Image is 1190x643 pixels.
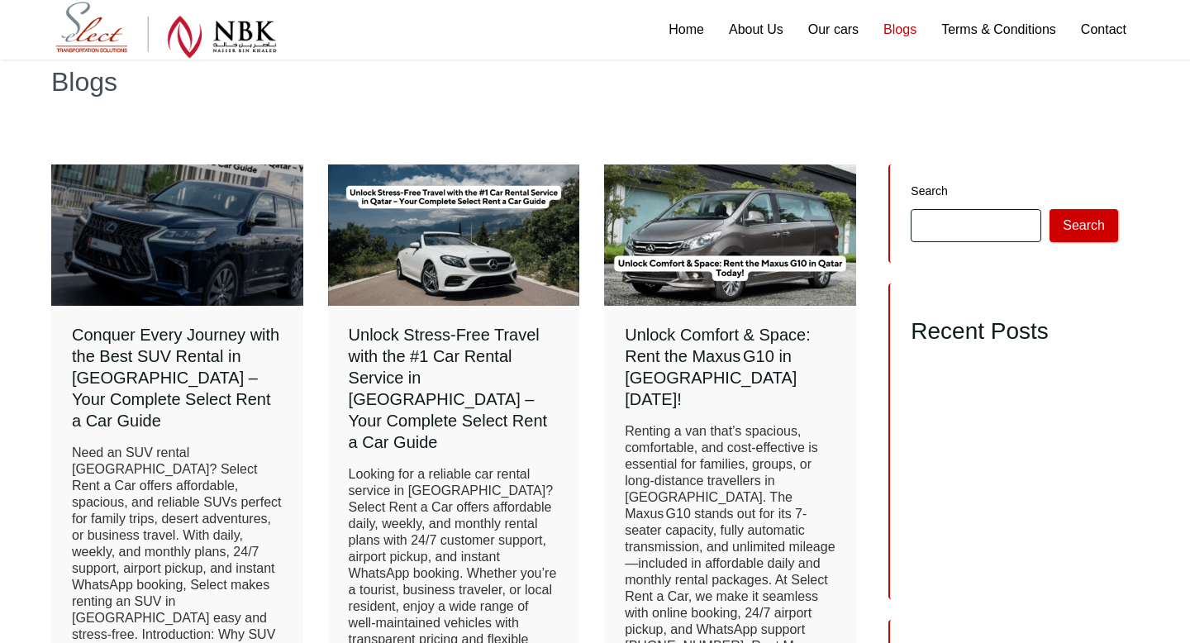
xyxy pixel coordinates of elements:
label: Search [911,185,1118,197]
h4: Unlock Comfort & Space: Rent the Maxus G10 in [GEOGRAPHIC_DATA] [DATE]! [625,324,835,410]
a: Ultimate Stress‑Free Guide: Car Rental [GEOGRAPHIC_DATA] with Select Rent a Car [911,497,1112,533]
img: Select Rent a Car [55,2,277,59]
a: Unlock Stress-Free Travel with the #1 Car Rental Service in [GEOGRAPHIC_DATA] – Your Complete Sel... [911,402,1103,450]
a: Rent a Car Qatar with Driver – 2025 Ultimate Guide for Hassle‑Free Travel [911,538,1105,563]
a: Conquer Every Journey with the Best SUV Rental in [GEOGRAPHIC_DATA] – Your Complete Select Rent a... [911,361,1116,398]
a: Conquer Every Journey with the Best SUV Rental in Qatar – Your Complete Select Rent a Car Guide [51,164,303,306]
a: Unlock Comfort & Space: Rent the Maxus G10 in [GEOGRAPHIC_DATA] [DATE]! [911,455,1104,492]
h4: Conquer Every Journey with the Best SUV Rental in [GEOGRAPHIC_DATA] – Your Complete Select Rent a... [72,324,283,431]
h2: Recent Posts [911,317,1118,345]
h1: Blogs [51,69,1139,95]
button: Search [1050,209,1118,242]
h4: Unlock Stress-Free Travel with the #1 Car Rental Service in [GEOGRAPHIC_DATA] – Your Complete Sel... [349,324,559,453]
